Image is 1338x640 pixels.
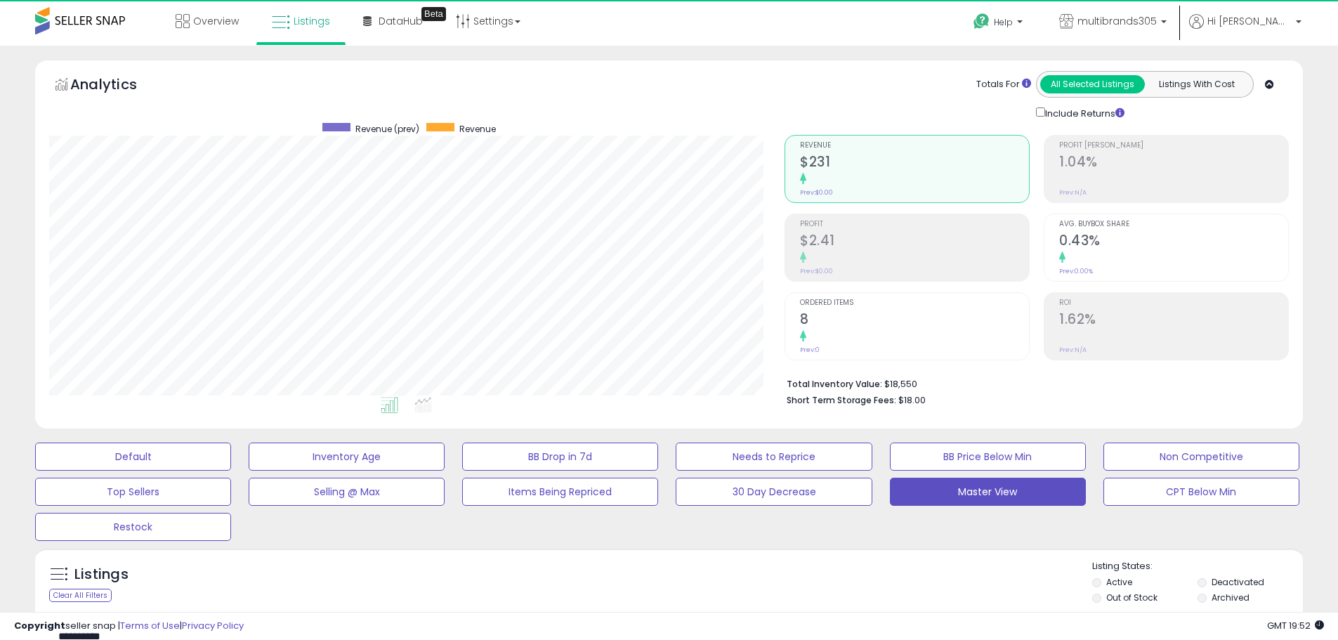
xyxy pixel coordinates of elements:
[787,374,1278,391] li: $18,550
[1092,560,1303,573] p: Listing States:
[1059,221,1288,228] span: Avg. Buybox Share
[800,221,1029,228] span: Profit
[1212,592,1250,603] label: Archived
[35,443,231,471] button: Default
[1077,14,1157,28] span: multibrands305
[676,443,872,471] button: Needs to Reprice
[1059,267,1093,275] small: Prev: 0.00%
[1212,576,1264,588] label: Deactivated
[994,16,1013,28] span: Help
[962,2,1037,46] a: Help
[890,443,1086,471] button: BB Price Below Min
[462,443,658,471] button: BB Drop in 7d
[1189,14,1301,46] a: Hi [PERSON_NAME]
[1059,346,1087,354] small: Prev: N/A
[35,478,231,506] button: Top Sellers
[976,78,1031,91] div: Totals For
[800,311,1029,330] h2: 8
[800,188,833,197] small: Prev: $0.00
[787,394,896,406] b: Short Term Storage Fees:
[800,346,820,354] small: Prev: 0
[1059,299,1288,307] span: ROI
[421,7,446,21] div: Tooltip anchor
[800,267,833,275] small: Prev: $0.00
[1207,14,1292,28] span: Hi [PERSON_NAME]
[74,565,129,585] h5: Listings
[1025,105,1141,121] div: Include Returns
[1106,592,1157,603] label: Out of Stock
[1059,311,1288,330] h2: 1.62%
[249,478,445,506] button: Selling @ Max
[973,13,990,30] i: Get Help
[14,619,65,632] strong: Copyright
[800,142,1029,150] span: Revenue
[890,478,1086,506] button: Master View
[800,233,1029,252] h2: $2.41
[1059,233,1288,252] h2: 0.43%
[49,589,112,602] div: Clear All Filters
[249,443,445,471] button: Inventory Age
[193,14,239,28] span: Overview
[462,478,658,506] button: Items Being Repriced
[1103,478,1299,506] button: CPT Below Min
[35,513,231,541] button: Restock
[120,619,180,632] a: Terms of Use
[1267,619,1324,632] span: 2025-09-17 19:52 GMT
[1144,75,1249,93] button: Listings With Cost
[787,378,882,390] b: Total Inventory Value:
[182,619,244,632] a: Privacy Policy
[294,14,330,28] span: Listings
[676,478,872,506] button: 30 Day Decrease
[14,620,244,633] div: seller snap | |
[1040,75,1145,93] button: All Selected Listings
[1059,188,1087,197] small: Prev: N/A
[1059,142,1288,150] span: Profit [PERSON_NAME]
[459,123,496,135] span: Revenue
[1059,154,1288,173] h2: 1.04%
[800,154,1029,173] h2: $231
[379,14,423,28] span: DataHub
[1106,576,1132,588] label: Active
[355,123,419,135] span: Revenue (prev)
[898,393,926,407] span: $18.00
[70,74,164,98] h5: Analytics
[1103,443,1299,471] button: Non Competitive
[800,299,1029,307] span: Ordered Items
